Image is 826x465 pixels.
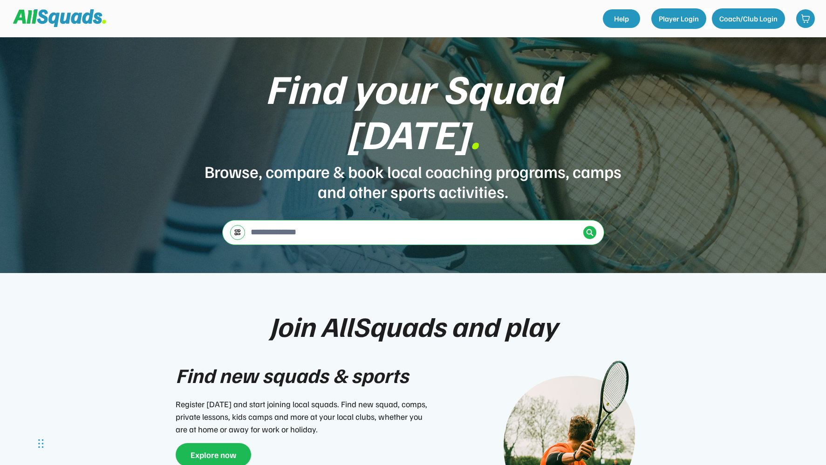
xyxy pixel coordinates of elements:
div: Register [DATE] and start joining local squads. Find new squad, comps, private lessons, kids camp... [176,398,432,436]
button: Player Login [651,8,706,29]
img: Squad%20Logo.svg [13,9,106,27]
img: settings-03.svg [234,229,241,236]
div: Join AllSquads and play [269,310,557,341]
button: Coach/Club Login [712,8,785,29]
img: Icon%20%2838%29.svg [586,229,594,236]
div: Find new squads & sports [176,360,409,390]
div: Find your Squad [DATE] [204,65,623,156]
a: Help [603,9,640,28]
img: shopping-cart-01%20%281%29.svg [801,14,810,23]
font: . [470,107,480,158]
div: Browse, compare & book local coaching programs, camps and other sports activities. [204,161,623,201]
